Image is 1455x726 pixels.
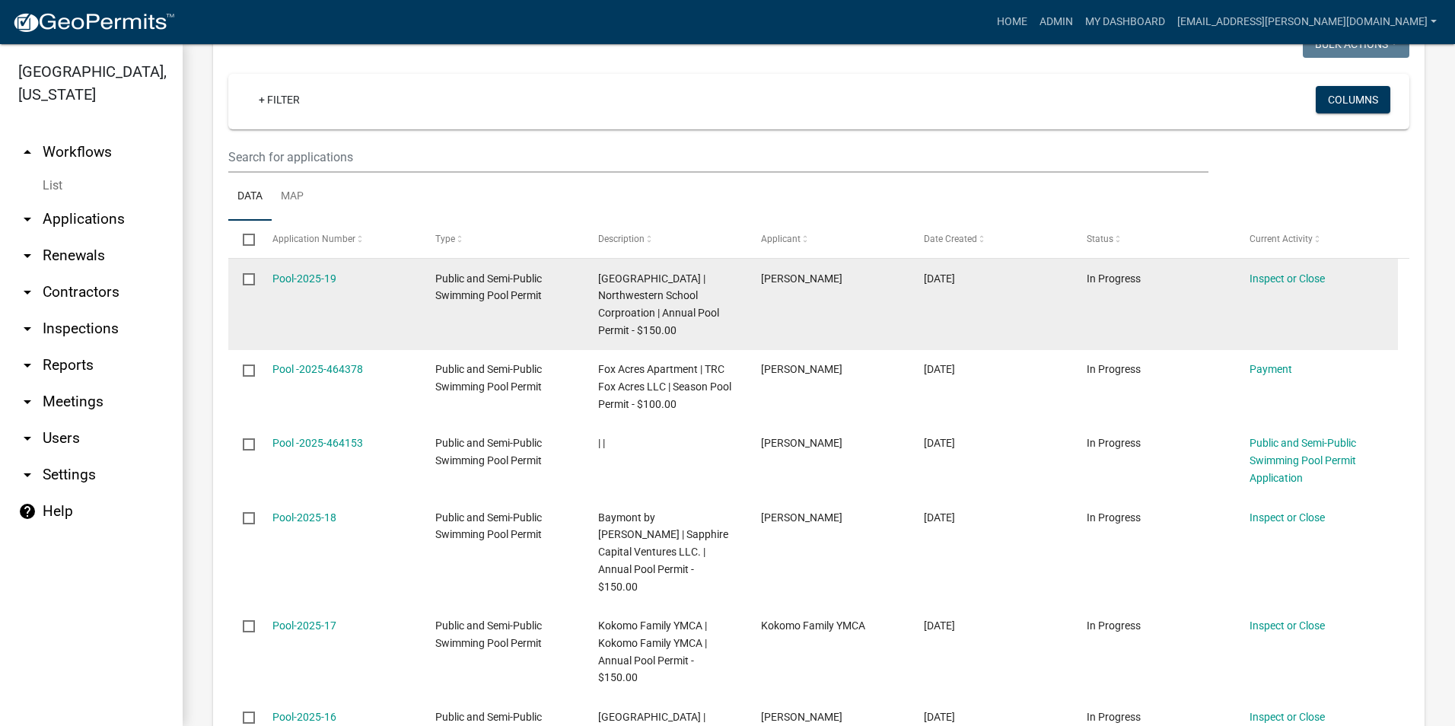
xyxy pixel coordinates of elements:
[435,234,455,244] span: Type
[272,173,313,221] a: Map
[18,356,37,374] i: arrow_drop_down
[435,437,542,466] span: Public and Semi-Public Swimming Pool Permit
[761,272,842,285] span: Jeff Layden
[1250,363,1292,375] a: Payment
[272,619,336,632] a: Pool-2025-17
[1250,619,1325,632] a: Inspect or Close
[1171,8,1443,37] a: [EMAIL_ADDRESS][PERSON_NAME][DOMAIN_NAME]
[1235,221,1398,257] datatable-header-cell: Current Activity
[435,363,542,393] span: Public and Semi-Public Swimming Pool Permit
[18,283,37,301] i: arrow_drop_down
[435,619,542,649] span: Public and Semi-Public Swimming Pool Permit
[1250,511,1325,524] a: Inspect or Close
[18,502,37,521] i: help
[1087,711,1141,723] span: In Progress
[909,221,1072,257] datatable-header-cell: Date Created
[257,221,420,257] datatable-header-cell: Application Number
[1087,437,1141,449] span: In Progress
[598,234,645,244] span: Description
[924,711,955,723] span: 08/11/2025
[18,429,37,447] i: arrow_drop_down
[761,619,865,632] span: Kokomo Family YMCA
[598,272,719,336] span: Northwestern High School | Northwestern School Corproation | Annual Pool Permit - $150.00
[228,173,272,221] a: Data
[584,221,747,257] datatable-header-cell: Description
[272,711,336,723] a: Pool-2025-16
[228,142,1208,173] input: Search for applications
[1250,272,1325,285] a: Inspect or Close
[1072,221,1235,257] datatable-header-cell: Status
[1087,363,1141,375] span: In Progress
[18,320,37,338] i: arrow_drop_down
[420,221,583,257] datatable-header-cell: Type
[435,511,542,541] span: Public and Semi-Public Swimming Pool Permit
[761,363,842,375] span: Richard Vandall
[924,511,955,524] span: 08/14/2025
[991,8,1033,37] a: Home
[272,272,336,285] a: Pool-2025-19
[924,234,977,244] span: Date Created
[18,210,37,228] i: arrow_drop_down
[18,393,37,411] i: arrow_drop_down
[598,619,707,683] span: Kokomo Family YMCA | Kokomo Family YMCA | Annual Pool Permit - $150.00
[1079,8,1171,37] a: My Dashboard
[1087,619,1141,632] span: In Progress
[598,511,728,593] span: Baymont by Wyndham Kokomo | Sapphire Capital Ventures LLC. | Annual Pool Permit - $150.00
[924,272,955,285] span: 08/26/2025
[924,437,955,449] span: 08/14/2025
[18,143,37,161] i: arrow_drop_up
[1033,8,1079,37] a: Admin
[1250,437,1356,484] a: Public and Semi-Public Swimming Pool Permit Application
[924,363,955,375] span: 08/15/2025
[761,437,842,449] span: Shelley Wieske
[18,247,37,265] i: arrow_drop_down
[598,437,605,449] span: | |
[272,511,336,524] a: Pool-2025-18
[18,466,37,484] i: arrow_drop_down
[435,272,542,302] span: Public and Semi-Public Swimming Pool Permit
[1087,234,1113,244] span: Status
[1250,711,1325,723] a: Inspect or Close
[598,363,731,410] span: Fox Acres Apartment | TRC Fox Acres LLC | Season Pool Permit - $100.00
[1303,30,1409,58] button: Bulk Actions
[747,221,909,257] datatable-header-cell: Applicant
[272,437,363,449] a: Pool -2025-464153
[272,234,355,244] span: Application Number
[761,234,801,244] span: Applicant
[247,86,312,113] a: + Filter
[924,619,955,632] span: 08/14/2025
[1250,234,1313,244] span: Current Activity
[1087,272,1141,285] span: In Progress
[1316,86,1390,113] button: Columns
[228,221,257,257] datatable-header-cell: Select
[1087,511,1141,524] span: In Progress
[761,711,842,723] span: Jennifer Keller
[761,511,842,524] span: Kimberly Trilling
[272,363,363,375] a: Pool -2025-464378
